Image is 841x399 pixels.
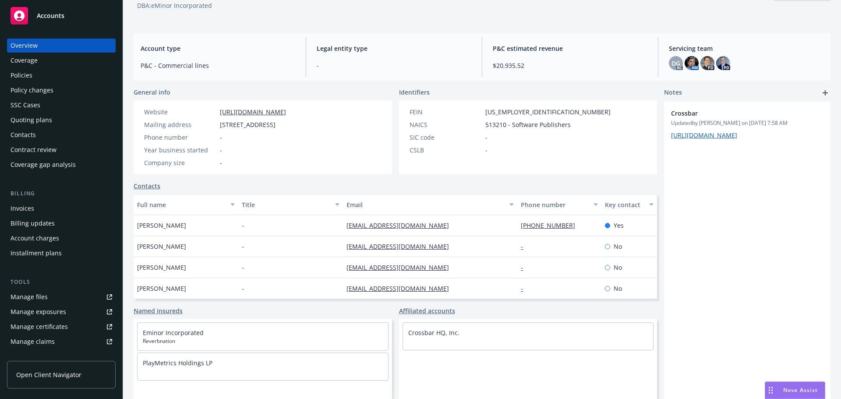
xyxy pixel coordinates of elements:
[410,133,482,142] div: SIC code
[11,143,57,157] div: Contract review
[11,128,36,142] div: Contacts
[137,284,186,293] span: [PERSON_NAME]
[700,56,714,70] img: photo
[144,145,216,155] div: Year business started
[16,370,81,379] span: Open Client Navigator
[143,337,383,345] span: Reverbnation
[410,107,482,117] div: FEIN
[614,242,622,251] span: No
[671,109,801,118] span: Crossbar
[671,59,680,68] span: DG
[517,194,601,215] button: Phone number
[11,335,55,349] div: Manage claims
[685,56,699,70] img: photo
[242,263,244,272] span: -
[11,68,32,82] div: Policies
[141,61,295,70] span: P&C - Commercial lines
[346,200,504,209] div: Email
[669,44,823,53] span: Servicing team
[134,306,183,315] a: Named insureds
[7,216,116,230] a: Billing updates
[783,386,818,394] span: Nova Assist
[7,305,116,319] span: Manage exposures
[7,143,116,157] a: Contract review
[11,201,34,215] div: Invoices
[134,194,238,215] button: Full name
[493,61,647,70] span: $20,935.52
[242,242,244,251] span: -
[346,263,456,272] a: [EMAIL_ADDRESS][DOMAIN_NAME]
[671,119,823,127] span: Updated by [PERSON_NAME] on [DATE] 7:58 AM
[614,221,624,230] span: Yes
[317,61,471,70] span: -
[7,98,116,112] a: SSC Cases
[7,113,116,127] a: Quoting plans
[11,216,55,230] div: Billing updates
[144,107,216,117] div: Website
[399,306,455,315] a: Affiliated accounts
[7,189,116,198] div: Billing
[408,328,459,337] a: Crossbar HQ, Inc.
[238,194,343,215] button: Title
[7,231,116,245] a: Account charges
[134,181,160,191] a: Contacts
[143,328,204,337] a: Eminor Incorporated
[242,200,330,209] div: Title
[7,4,116,28] a: Accounts
[614,263,622,272] span: No
[220,158,222,167] span: -
[485,133,488,142] span: -
[11,39,38,53] div: Overview
[11,83,53,97] div: Policy changes
[7,201,116,215] a: Invoices
[664,102,830,147] div: CrossbarUpdatedby [PERSON_NAME] on [DATE] 7:58 AM[URL][DOMAIN_NAME]
[137,200,225,209] div: Full name
[11,98,40,112] div: SSC Cases
[7,290,116,304] a: Manage files
[765,382,776,399] div: Drag to move
[144,158,216,167] div: Company size
[605,200,644,209] div: Key contact
[410,145,482,155] div: CSLB
[521,284,530,293] a: -
[134,88,170,97] span: General info
[7,68,116,82] a: Policies
[765,381,825,399] button: Nova Assist
[493,44,647,53] span: P&C estimated revenue
[137,263,186,272] span: [PERSON_NAME]
[242,284,244,293] span: -
[346,284,456,293] a: [EMAIL_ADDRESS][DOMAIN_NAME]
[7,278,116,286] div: Tools
[820,88,830,98] a: add
[144,120,216,129] div: Mailing address
[716,56,730,70] img: photo
[521,221,582,230] a: [PHONE_NUMBER]
[141,44,295,53] span: Account type
[317,44,471,53] span: Legal entity type
[137,221,186,230] span: [PERSON_NAME]
[7,246,116,260] a: Installment plans
[143,359,212,367] a: PlayMetrics Holdings LP
[242,221,244,230] span: -
[346,242,456,251] a: [EMAIL_ADDRESS][DOMAIN_NAME]
[671,131,737,139] a: [URL][DOMAIN_NAME]
[410,120,482,129] div: NAICS
[485,120,571,129] span: 513210 - Software Publishers
[7,350,116,364] a: Manage BORs
[7,53,116,67] a: Coverage
[343,194,517,215] button: Email
[7,39,116,53] a: Overview
[7,158,116,172] a: Coverage gap analysis
[521,263,530,272] a: -
[137,1,212,10] div: DBA: eMinor Incorporated
[664,88,682,98] span: Notes
[485,107,611,117] span: [US_EMPLOYER_IDENTIFICATION_NUMBER]
[521,200,588,209] div: Phone number
[346,221,456,230] a: [EMAIL_ADDRESS][DOMAIN_NAME]
[521,242,530,251] a: -
[144,133,216,142] div: Phone number
[11,290,48,304] div: Manage files
[7,83,116,97] a: Policy changes
[614,284,622,293] span: No
[11,350,52,364] div: Manage BORs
